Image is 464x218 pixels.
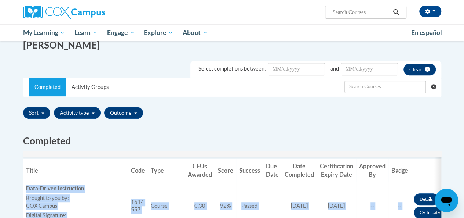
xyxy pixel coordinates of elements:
[291,203,308,209] span: [DATE]
[403,64,436,75] button: clear
[26,194,125,202] label: Brought to you by:
[18,24,70,41] a: My Learning
[414,193,439,205] a: Details button
[183,28,208,37] span: About
[419,6,441,17] button: Account Settings
[236,159,263,182] th: Success
[330,65,339,72] span: and
[341,63,398,75] input: Date Input
[70,24,102,41] a: Learn
[23,28,65,37] span: My Learning
[188,202,212,210] div: 0.30
[144,28,173,37] span: Explore
[23,134,441,148] h2: Completed
[390,8,401,17] button: Search
[139,24,178,41] a: Explore
[26,185,125,193] div: Data-Driven Instruction
[26,203,57,209] span: COX Campus
[388,159,411,182] th: Badge
[74,28,98,37] span: Learn
[23,107,50,119] button: Sort
[356,159,388,182] th: Approved By
[220,203,231,209] span: 92%
[282,159,317,182] th: Date Completed
[54,107,101,119] button: Activity type
[215,159,236,182] th: Score
[66,78,114,96] a: Activity Groups
[104,107,143,119] button: Outcome
[23,159,128,182] th: Title
[332,8,390,17] input: Search Courses
[411,159,451,182] th: Actions
[198,65,266,72] span: Select completions between:
[435,189,458,212] iframe: Button to launch messaging window
[102,24,139,41] a: Engage
[185,159,215,182] th: CEUs Awarded
[431,78,441,96] button: Clear searching
[268,63,325,75] input: Date Input
[107,28,135,37] span: Engage
[317,159,356,182] th: Certification Expiry Date
[178,24,212,41] a: About
[148,159,185,182] th: Type
[23,6,105,19] img: Cox Campus
[411,29,442,36] span: En español
[29,78,66,96] a: Completed
[128,159,148,182] th: Code
[344,81,426,93] input: Search Withdrawn Transcripts
[328,203,345,209] span: [DATE]
[18,24,447,41] div: Main menu
[406,25,447,40] a: En español
[23,38,227,52] h2: [PERSON_NAME]
[23,6,155,19] a: Cox Campus
[263,159,282,182] th: Due Date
